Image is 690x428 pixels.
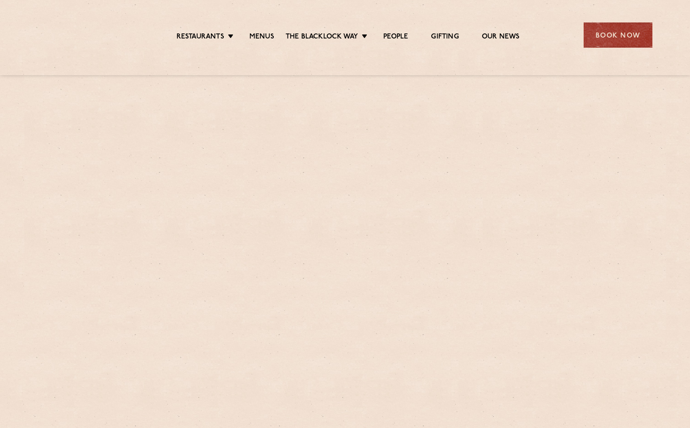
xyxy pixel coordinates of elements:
a: The Blacklock Way [286,33,358,43]
a: Gifting [431,33,458,43]
img: svg%3E [38,9,117,61]
div: Book Now [584,22,652,48]
a: Menus [249,33,274,43]
a: Our News [482,33,520,43]
a: Restaurants [177,33,224,43]
a: People [383,33,408,43]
